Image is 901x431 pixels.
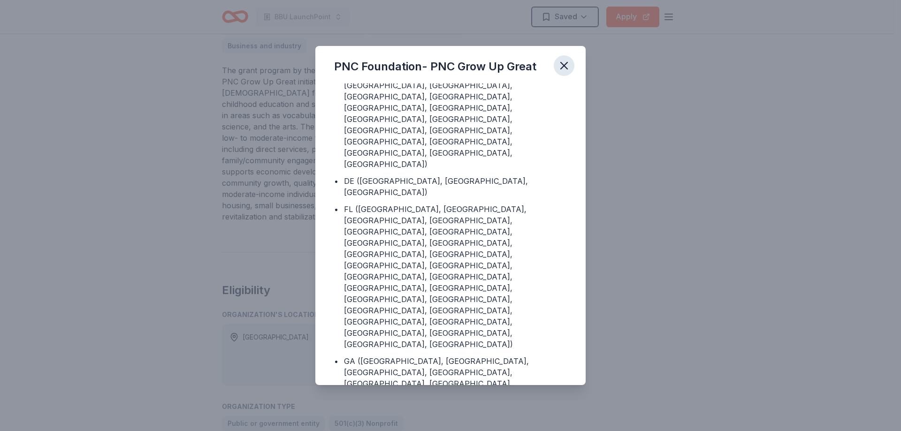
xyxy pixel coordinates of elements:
[344,204,567,350] div: FL ([GEOGRAPHIC_DATA], [GEOGRAPHIC_DATA], [GEOGRAPHIC_DATA], [GEOGRAPHIC_DATA], [GEOGRAPHIC_DATA]...
[344,68,567,170] div: AL ([GEOGRAPHIC_DATA], [GEOGRAPHIC_DATA], [GEOGRAPHIC_DATA], [GEOGRAPHIC_DATA], [GEOGRAPHIC_DATA]...
[334,59,536,74] div: PNC Foundation- PNC Grow Up Great
[334,355,338,367] div: •
[334,175,338,187] div: •
[344,175,567,198] div: DE ([GEOGRAPHIC_DATA], [GEOGRAPHIC_DATA], [GEOGRAPHIC_DATA])
[334,204,338,215] div: •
